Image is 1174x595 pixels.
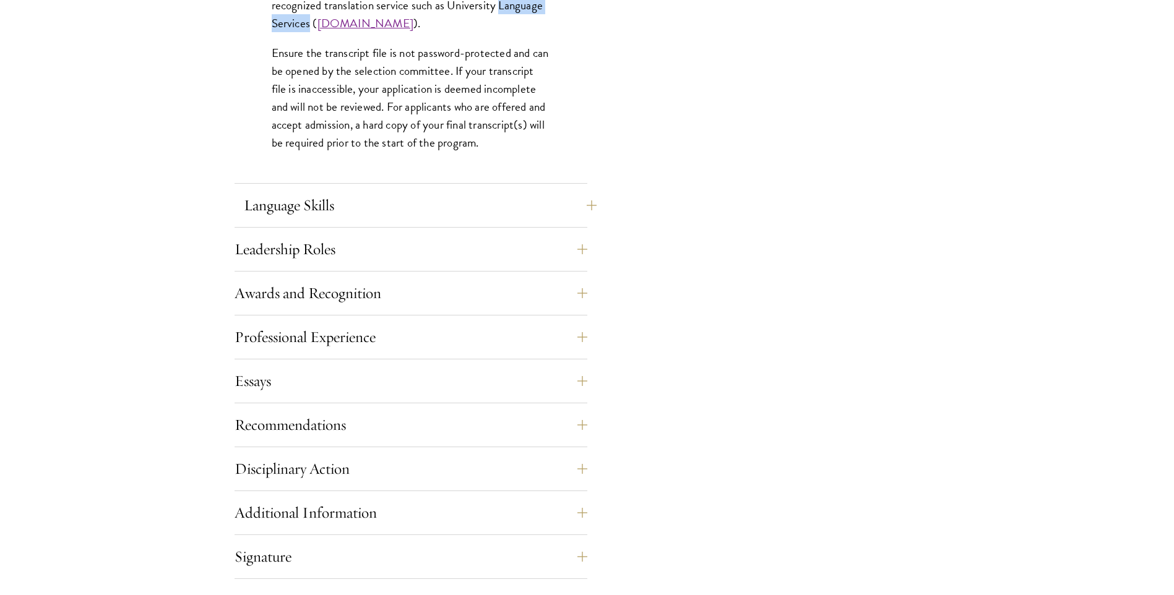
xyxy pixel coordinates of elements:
button: Disciplinary Action [235,454,587,484]
button: Leadership Roles [235,234,587,264]
button: Language Skills [244,190,597,220]
a: [DOMAIN_NAME] [317,14,414,32]
button: Essays [235,366,587,396]
button: Recommendations [235,410,587,440]
button: Signature [235,542,587,571]
p: Ensure the transcript file is not password-protected and can be opened by the selection committee... [272,44,550,152]
button: Additional Information [235,498,587,528]
button: Professional Experience [235,322,587,352]
button: Awards and Recognition [235,278,587,308]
